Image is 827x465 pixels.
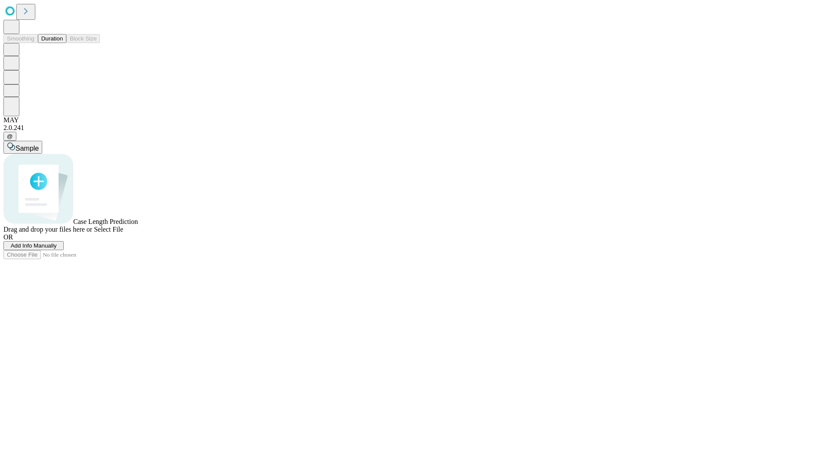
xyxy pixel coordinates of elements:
[3,233,13,241] span: OR
[66,34,100,43] button: Block Size
[3,132,16,141] button: @
[7,133,13,139] span: @
[16,145,39,152] span: Sample
[3,124,824,132] div: 2.0.241
[11,242,57,249] span: Add Info Manually
[3,226,92,233] span: Drag and drop your files here or
[3,141,42,154] button: Sample
[3,116,824,124] div: MAY
[94,226,123,233] span: Select File
[3,34,38,43] button: Smoothing
[73,218,138,225] span: Case Length Prediction
[3,241,64,250] button: Add Info Manually
[38,34,66,43] button: Duration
